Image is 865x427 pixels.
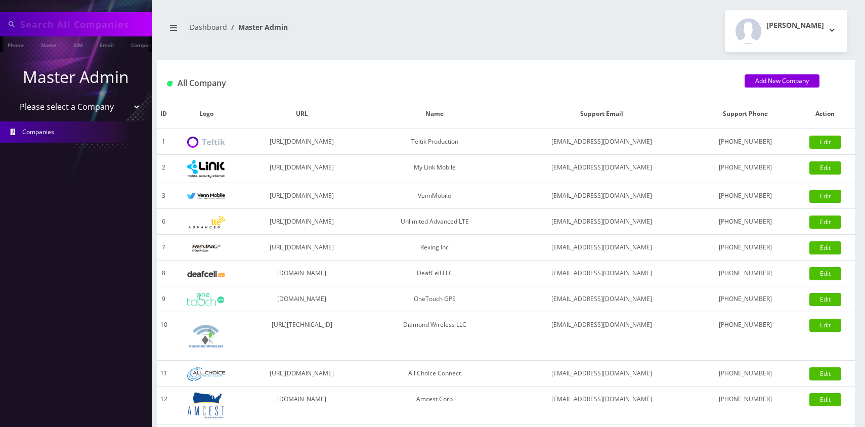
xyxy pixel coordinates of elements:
img: Teltik Production [187,137,225,148]
td: [PHONE_NUMBER] [696,129,795,155]
td: 1 [157,129,171,155]
h2: [PERSON_NAME] [766,21,824,30]
img: All Choice Connect [187,367,225,381]
td: [PHONE_NUMBER] [696,183,795,209]
img: All Company [167,81,172,87]
td: [DOMAIN_NAME] [242,286,362,312]
a: Edit [809,367,841,380]
td: [EMAIL_ADDRESS][DOMAIN_NAME] [507,261,696,286]
td: [PHONE_NUMBER] [696,387,795,424]
a: Edit [809,319,841,332]
th: URL [242,99,362,129]
td: 7 [157,235,171,261]
td: OneTouch GPS [362,286,507,312]
td: [EMAIL_ADDRESS][DOMAIN_NAME] [507,235,696,261]
td: My Link Mobile [362,155,507,183]
th: ID [157,99,171,129]
td: [EMAIL_ADDRESS][DOMAIN_NAME] [507,183,696,209]
td: [PHONE_NUMBER] [696,209,795,235]
a: Phone [3,36,29,52]
td: [EMAIL_ADDRESS][DOMAIN_NAME] [507,129,696,155]
td: DeafCell LLC [362,261,507,286]
th: Name [362,99,507,129]
td: Unlimited Advanced LTE [362,209,507,235]
h1: All Company [167,78,729,88]
a: SIM [68,36,88,52]
a: Add New Company [745,74,819,88]
th: Action [795,99,855,129]
a: Edit [809,190,841,203]
button: [PERSON_NAME] [725,10,847,52]
img: Unlimited Advanced LTE [187,216,225,229]
img: VennMobile [187,193,225,200]
td: [EMAIL_ADDRESS][DOMAIN_NAME] [507,361,696,387]
img: Diamond Wireless LLC [187,317,225,355]
a: Company [126,36,160,52]
th: Support Email [507,99,696,129]
td: [URL][DOMAIN_NAME] [242,183,362,209]
a: Email [95,36,119,52]
td: [EMAIL_ADDRESS][DOMAIN_NAME] [507,155,696,183]
td: 2 [157,155,171,183]
input: Search All Companies [20,15,149,34]
img: DeafCell LLC [187,271,225,277]
li: Master Admin [227,22,288,32]
td: 3 [157,183,171,209]
th: Logo [171,99,242,129]
td: 9 [157,286,171,312]
a: Dashboard [190,22,227,32]
td: Rexing Inc [362,235,507,261]
img: My Link Mobile [187,160,225,178]
a: Edit [809,161,841,175]
td: Diamond Wireless LLC [362,312,507,361]
td: [URL][DOMAIN_NAME] [242,361,362,387]
td: [URL][DOMAIN_NAME] [242,155,362,183]
nav: breadcrumb [164,17,498,46]
td: [EMAIL_ADDRESS][DOMAIN_NAME] [507,209,696,235]
a: Edit [809,136,841,149]
strong: Global [52,1,78,12]
td: 11 [157,361,171,387]
a: Edit [809,393,841,406]
td: [URL][DOMAIN_NAME] [242,209,362,235]
td: All Choice Connect [362,361,507,387]
td: 8 [157,261,171,286]
td: Teltik Production [362,129,507,155]
td: [EMAIL_ADDRESS][DOMAIN_NAME] [507,286,696,312]
td: [DOMAIN_NAME] [242,261,362,286]
img: Amcest Corp [187,392,225,419]
td: [URL][TECHNICAL_ID] [242,312,362,361]
span: Companies [22,127,54,136]
a: Edit [809,267,841,280]
td: [URL][DOMAIN_NAME] [242,129,362,155]
td: 10 [157,312,171,361]
img: OneTouch GPS [187,293,225,306]
a: Edit [809,216,841,229]
td: [EMAIL_ADDRESS][DOMAIN_NAME] [507,312,696,361]
td: [PHONE_NUMBER] [696,312,795,361]
td: [PHONE_NUMBER] [696,235,795,261]
th: Support Phone [696,99,795,129]
td: Amcest Corp [362,387,507,424]
td: [EMAIL_ADDRESS][DOMAIN_NAME] [507,387,696,424]
img: Rexing Inc [187,243,225,253]
td: [DOMAIN_NAME] [242,387,362,424]
td: VennMobile [362,183,507,209]
td: [PHONE_NUMBER] [696,286,795,312]
td: [PHONE_NUMBER] [696,155,795,183]
a: Edit [809,293,841,306]
td: 6 [157,209,171,235]
td: [URL][DOMAIN_NAME] [242,235,362,261]
td: 12 [157,387,171,424]
a: Name [36,36,61,52]
td: [PHONE_NUMBER] [696,361,795,387]
td: [PHONE_NUMBER] [696,261,795,286]
a: Edit [809,241,841,254]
